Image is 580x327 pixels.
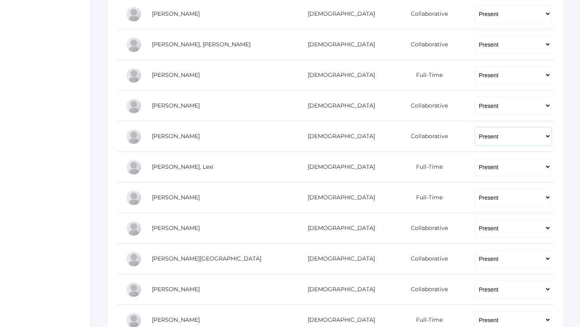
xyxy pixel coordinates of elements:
[152,255,261,262] a: [PERSON_NAME][GEOGRAPHIC_DATA]
[152,163,213,170] a: [PERSON_NAME], Lexi
[126,6,142,22] div: William Hamilton
[291,244,386,274] td: [DEMOGRAPHIC_DATA]
[386,152,466,182] td: Full-Time
[291,60,386,91] td: [DEMOGRAPHIC_DATA]
[152,41,251,48] a: [PERSON_NAME], [PERSON_NAME]
[152,132,200,140] a: [PERSON_NAME]
[126,220,142,236] div: Colton Maurer
[126,37,142,53] div: Stone Haynes
[152,286,200,293] a: [PERSON_NAME]
[291,182,386,213] td: [DEMOGRAPHIC_DATA]
[386,121,466,152] td: Collaborative
[126,98,142,114] div: Corbin Intlekofer
[291,91,386,121] td: [DEMOGRAPHIC_DATA]
[386,91,466,121] td: Collaborative
[152,10,200,17] a: [PERSON_NAME]
[126,190,142,206] div: Frances Leidenfrost
[291,274,386,305] td: [DEMOGRAPHIC_DATA]
[126,67,142,83] div: Hannah Hrehniy
[126,128,142,145] div: Christopher Ip
[126,251,142,267] div: Savannah Maurer
[152,102,200,109] a: [PERSON_NAME]
[386,60,466,91] td: Full-Time
[152,194,200,201] a: [PERSON_NAME]
[386,244,466,274] td: Collaborative
[152,316,200,323] a: [PERSON_NAME]
[291,121,386,152] td: [DEMOGRAPHIC_DATA]
[152,224,200,232] a: [PERSON_NAME]
[386,182,466,213] td: Full-Time
[291,29,386,60] td: [DEMOGRAPHIC_DATA]
[126,281,142,298] div: Cole McCollum
[291,213,386,244] td: [DEMOGRAPHIC_DATA]
[386,29,466,60] td: Collaborative
[291,152,386,182] td: [DEMOGRAPHIC_DATA]
[386,274,466,305] td: Collaborative
[386,213,466,244] td: Collaborative
[126,159,142,175] div: Lexi Judy
[152,71,200,79] a: [PERSON_NAME]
